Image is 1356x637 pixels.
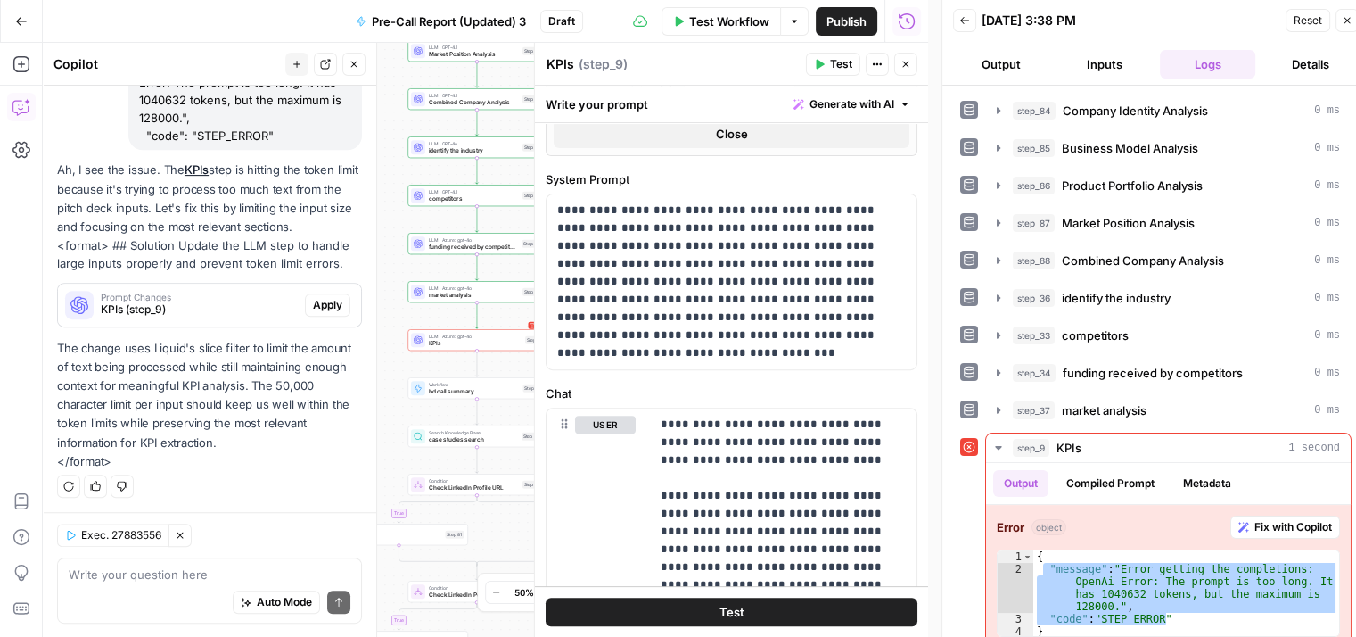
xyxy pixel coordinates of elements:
[986,134,1351,162] button: 0 ms
[429,92,519,99] span: LLM · GPT-4.1
[429,291,519,300] span: market analysis
[1013,177,1055,194] span: step_86
[1286,9,1330,32] button: Reset
[429,146,519,155] span: identify the industry
[57,523,168,546] button: Exec. 27883556
[1062,289,1171,307] span: identify the industry
[514,585,534,600] span: 50%
[535,86,928,122] div: Write your prompt
[429,50,519,59] span: Market Position Analysis
[522,95,542,103] div: Step 88
[715,125,747,143] span: Close
[1288,440,1340,456] span: 1 second
[1013,327,1055,344] span: step_33
[1013,102,1056,120] span: step_84
[1062,252,1224,269] span: Combined Company Analysis
[986,434,1351,462] button: 1 second
[554,120,909,148] button: Close
[57,161,362,470] div: <format> ## Solution Update the LLM step to handle large inputs properly and prevent token limit ...
[475,447,478,473] g: Edge from step_44 to step_78
[475,158,478,184] g: Edge from step_36 to step_33
[1172,470,1242,497] button: Metadata
[429,98,519,107] span: Combined Company Analysis
[1254,519,1332,535] span: Fix with Copilot
[719,603,744,621] span: Test
[128,32,362,150] div: this the error - "message": "Error getting the completions: OpenAi Error: The prompt is too long....
[1314,103,1340,119] span: 0 ms
[809,96,894,112] span: Generate with AI
[1160,50,1256,79] button: Logs
[57,339,362,471] p: The change uses Liquid's slice filter to limit the amount of text being processed while still mai...
[1062,177,1203,194] span: Product Portfolio Analysis
[1056,470,1165,497] button: Compiled Prompt
[429,381,520,388] span: Workflow
[429,236,519,244] span: LLM · Azure: gpt-4o
[1013,289,1055,307] span: step_36
[407,329,546,351] div: ErrorLLM · Azure: gpt-4oKPIsStep 9
[475,564,478,581] g: Edge from step_78-conditional-end to step_79
[522,192,542,200] div: Step 33
[330,524,468,545] div: WorkflowWorkflowStep 81
[1314,365,1340,381] span: 0 ms
[407,185,546,206] div: LLM · GPT-4.1competitorsStep 33
[475,302,478,328] g: Edge from step_37 to step_9
[548,13,575,29] span: Draft
[1294,12,1322,29] span: Reset
[986,171,1351,200] button: 0 ms
[475,206,478,232] g: Edge from step_33 to step_34
[399,545,477,566] g: Edge from step_81 to step_78-conditional-end
[475,62,478,87] g: Edge from step_87 to step_88
[546,385,917,402] label: Chat
[986,209,1351,237] button: 0 ms
[1062,139,1198,157] span: Business Model Analysis
[1023,550,1032,563] span: Toggle code folding, rows 1 through 4
[1062,401,1146,419] span: market analysis
[997,518,1024,536] strong: Error
[475,110,478,136] g: Edge from step_88 to step_36
[826,12,867,30] span: Publish
[986,284,1351,312] button: 0 ms
[101,302,298,318] span: KPIs (step_9)
[429,188,519,195] span: LLM · GPT-4.1
[1314,290,1340,306] span: 0 ms
[1314,402,1340,418] span: 0 ms
[313,297,342,313] span: Apply
[398,495,477,523] g: Edge from step_78 to step_81
[830,56,852,72] span: Test
[429,584,519,591] span: Condition
[1063,102,1208,120] span: Company Identity Analysis
[998,550,1033,563] div: 1
[429,484,519,492] span: Check LinkedIn Profile URL
[522,433,542,441] div: Step 44
[522,47,542,55] div: Step 87
[1056,439,1081,457] span: KPIs
[1031,519,1066,535] span: object
[1230,516,1340,539] button: Fix with Copilot
[1314,178,1340,194] span: 0 ms
[429,387,520,396] span: bd call summary
[1314,327,1340,343] span: 0 ms
[305,294,350,317] button: Apply
[986,246,1351,275] button: 0 ms
[986,396,1351,425] button: 0 ms
[57,161,362,236] p: Ah, I see the issue. The step is hitting the token limit because it's trying to process too much ...
[257,593,312,609] span: Auto Mode
[1062,327,1129,344] span: competitors
[1013,139,1055,157] span: step_85
[407,426,546,447] div: Search Knowledge Basecase studies searchStep 44
[993,470,1048,497] button: Output
[53,55,280,73] div: Copilot
[522,481,542,489] div: Step 78
[546,598,917,626] button: Test
[579,55,628,73] span: ( step_9 )
[986,96,1351,125] button: 0 ms
[475,351,478,376] g: Edge from step_9 to step_41
[101,293,298,302] span: Prompt Changes
[1063,364,1243,382] span: funding received by competitors
[1314,252,1340,269] span: 0 ms
[1013,364,1056,382] span: step_34
[345,7,537,36] button: Pre-Call Report (Updated) 3
[429,140,519,147] span: LLM · GPT-4o
[806,53,860,76] button: Test
[1314,215,1340,231] span: 0 ms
